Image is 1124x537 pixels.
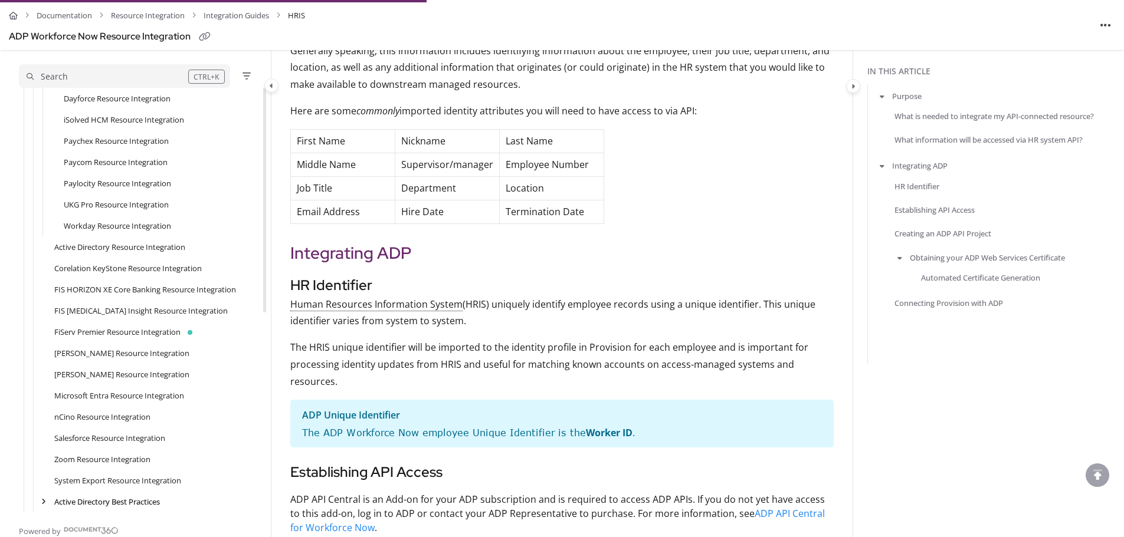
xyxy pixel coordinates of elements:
button: arrow [894,251,905,264]
a: Microsoft Entra Resource Integration [54,390,184,401]
a: Jack Henry Symitar Resource Integration [54,368,189,380]
a: Purpose [892,90,922,102]
a: Workday Resource Integration [64,220,171,232]
div: CTRL+K [188,70,225,84]
button: arrow [877,90,887,103]
p: Here are some imported identity attributes you will need to have access to via API: [290,103,834,120]
a: Active Directory Resource Integration [54,241,185,253]
a: What information will be accessed via HR system API? [894,134,1083,146]
a: Connecting Provision with ADP [894,297,1003,309]
a: Integrating ADP [892,160,948,172]
div: ADP Workforce Now Resource Integration [9,28,191,45]
div: scroll to top [1086,463,1109,487]
td: First Name [291,129,395,153]
h3: HR Identifier [290,275,834,296]
a: ADP API Central for Workforce Now [290,507,825,534]
h3: Establishing API Access [290,462,834,483]
td: Job Title [291,176,395,200]
button: Copy link of [195,28,214,47]
a: FIS IBS Insight Resource Integration [54,305,228,317]
span: The ADP Workforce Now employee Unique Identifier is the [302,427,586,438]
a: Active Directory Best Practices [54,496,160,508]
button: Article more options [1096,15,1115,34]
button: Filter [240,69,254,83]
a: nCino Resource Integration [54,411,150,423]
td: Employee Number [499,153,604,176]
td: Department [395,176,499,200]
a: Dayforce Resource Integration [64,93,171,104]
a: FiServ Premier Resource Integration [54,326,181,338]
img: Document360 [64,527,119,534]
a: iSolved HCM Resource Integration [64,114,184,126]
button: Category toggle [264,78,278,93]
a: Automated Certificate Generation [921,272,1040,284]
a: Salesforce Resource Integration [54,432,165,444]
em: commonly [356,104,399,117]
td: Nickname [395,129,499,153]
div: In this article [867,65,1119,78]
span: Powered by [19,525,61,537]
a: Integration Guides [204,7,269,24]
div: arrow [38,496,50,508]
a: Zoom Resource Integration [54,453,150,465]
a: Corelation KeyStone Resource Integration [54,262,202,274]
p: ADP Unique Identifier [302,407,822,424]
td: Location [499,176,604,200]
a: Paychex Resource Integration [64,135,169,147]
td: Middle Name [291,153,395,176]
a: Paycom Resource Integration [64,156,168,168]
p: The HRIS unique identifier will be imported to the identity profile in Provision for each employe... [290,339,834,390]
a: Home [9,7,18,24]
button: Category toggle [846,79,860,93]
td: Supervisor/manager [395,153,499,176]
p: . [302,426,822,440]
a: Resource Integration [111,7,185,24]
strong: Worker ID [586,426,633,439]
a: Jack Henry SilverLake Resource Integration [54,347,189,359]
a: Documentation [37,7,92,24]
a: Creating an ADP API Project [894,228,991,239]
a: UKG Pro Resource Integration [64,199,169,210]
a: System Export Resource Integration [54,475,181,486]
td: Email Address [291,200,395,223]
span: HRIS [288,7,305,24]
a: Powered by Document360 - opens in a new tab [19,523,119,537]
td: Hire Date [395,200,499,223]
span: Human Resources Information System [290,298,463,311]
td: Termination Date [499,200,604,223]
button: arrow [877,159,887,172]
a: What is needed to integrate my API-connected resource? [894,110,1094,122]
p: The information Provision needs access to is directly related to the identity attributes you wish... [290,25,834,93]
a: HR Identifier [894,180,939,192]
a: Obtaining your ADP Web Services Certificate [910,252,1065,263]
h2: Integrating ADP [290,241,834,265]
a: Paylocity Resource Integration [64,177,171,189]
td: Last Name [499,129,604,153]
div: Search [41,70,68,83]
a: Establishing API Access [894,203,975,215]
p: ADP API Central is an Add-on for your ADP subscription and is required to access ADP APIs. If you... [290,492,834,535]
button: Search [19,64,230,88]
p: (HRIS) uniquely identify employee records using a unique identifier. This unique identifier varie... [290,296,834,330]
a: FIS HORIZON XE Core Banking Resource Integration [54,284,236,295]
